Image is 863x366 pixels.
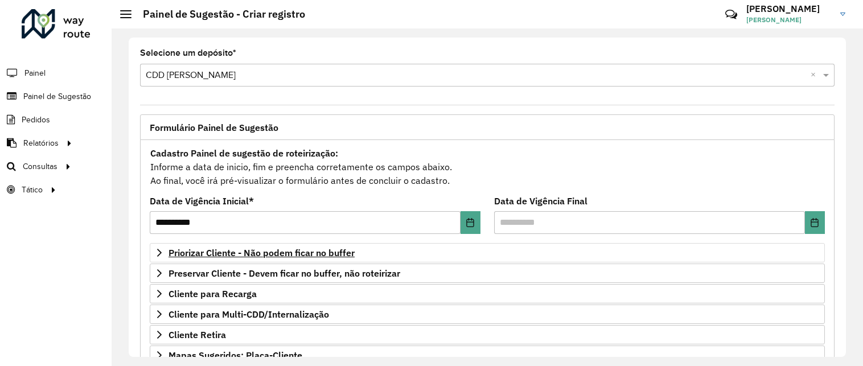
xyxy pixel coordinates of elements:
a: Cliente Retira [150,325,825,344]
span: Pedidos [22,114,50,126]
label: Selecione um depósito [140,46,236,60]
a: Preservar Cliente - Devem ficar no buffer, não roteirizar [150,264,825,283]
button: Choose Date [805,211,825,234]
span: Painel [24,67,46,79]
span: Formulário Painel de Sugestão [150,123,278,132]
h3: [PERSON_NAME] [746,3,832,14]
div: Informe a data de inicio, fim e preencha corretamente os campos abaixo. Ao final, você irá pré-vi... [150,146,825,188]
strong: Cadastro Painel de sugestão de roteirização: [150,147,338,159]
a: Mapas Sugeridos: Placa-Cliente [150,346,825,365]
span: Preservar Cliente - Devem ficar no buffer, não roteirizar [169,269,400,278]
a: Priorizar Cliente - Não podem ficar no buffer [150,243,825,262]
span: Tático [22,184,43,196]
span: Priorizar Cliente - Não podem ficar no buffer [169,248,355,257]
span: Cliente para Multi-CDD/Internalização [169,310,329,319]
span: Relatórios [23,137,59,149]
button: Choose Date [461,211,480,234]
span: Painel de Sugestão [23,91,91,102]
a: Cliente para Multi-CDD/Internalização [150,305,825,324]
span: Cliente para Recarga [169,289,257,298]
h2: Painel de Sugestão - Criar registro [131,8,305,20]
span: [PERSON_NAME] [746,15,832,25]
span: Cliente Retira [169,330,226,339]
label: Data de Vigência Final [494,194,587,208]
a: Contato Rápido [719,2,743,27]
span: Mapas Sugeridos: Placa-Cliente [169,351,302,360]
span: Consultas [23,161,57,172]
span: Clear all [811,68,820,82]
a: Cliente para Recarga [150,284,825,303]
label: Data de Vigência Inicial [150,194,254,208]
